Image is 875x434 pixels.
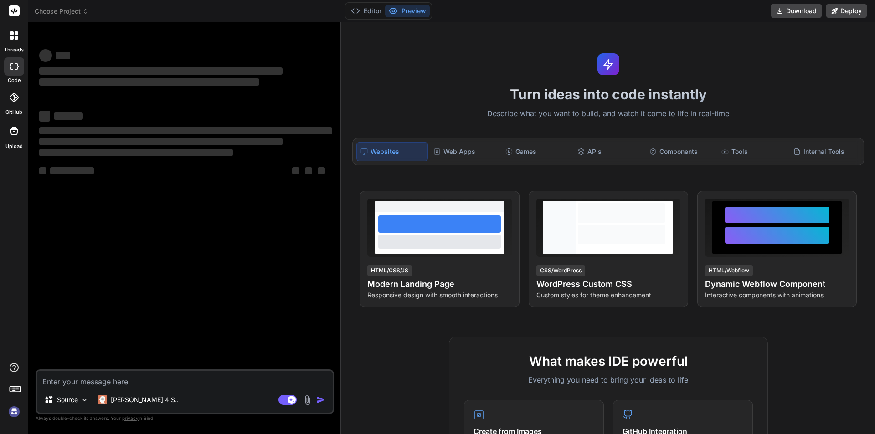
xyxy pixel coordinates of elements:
img: signin [6,404,22,419]
h4: WordPress Custom CSS [536,278,680,291]
span: privacy [122,415,139,421]
div: Games [502,142,572,161]
div: CSS/WordPress [536,265,585,276]
h4: Modern Landing Page [367,278,511,291]
span: ‌ [318,167,325,174]
div: Components [646,142,716,161]
div: Internal Tools [790,142,860,161]
p: Interactive components with animations [705,291,849,300]
span: ‌ [39,67,283,75]
div: HTML/Webflow [705,265,753,276]
span: ‌ [305,167,312,174]
p: Describe what you want to build, and watch it come to life in real-time [347,108,870,120]
label: threads [4,46,24,54]
h1: Turn ideas into code instantly [347,86,870,102]
span: Choose Project [35,7,89,16]
label: Upload [5,143,23,150]
span: ‌ [56,52,70,59]
img: Pick Models [81,396,88,404]
p: Always double-check its answers. Your in Bind [36,414,334,423]
img: Claude 4 Sonnet [98,395,107,404]
span: ‌ [39,78,259,86]
span: ‌ [39,149,233,156]
img: attachment [302,395,313,405]
span: ‌ [39,138,283,145]
span: ‌ [39,127,332,134]
div: Web Apps [430,142,500,161]
div: HTML/CSS/JS [367,265,412,276]
span: ‌ [292,167,299,174]
p: Custom styles for theme enhancement [536,291,680,300]
p: Responsive design with smooth interactions [367,291,511,300]
div: Websites [356,142,427,161]
img: icon [316,395,325,404]
span: ‌ [39,49,52,62]
button: Deploy [826,4,867,18]
p: Source [57,395,78,404]
span: ‌ [50,167,94,174]
h2: What makes IDE powerful [464,352,753,371]
label: GitHub [5,108,22,116]
span: ‌ [54,112,83,120]
h4: Dynamic Webflow Component [705,278,849,291]
div: Tools [718,142,788,161]
p: Everything you need to bring your ideas to life [464,374,753,385]
div: APIs [574,142,644,161]
button: Editor [347,5,385,17]
button: Preview [385,5,430,17]
p: [PERSON_NAME] 4 S.. [111,395,179,404]
label: code [8,77,21,84]
span: ‌ [39,111,50,122]
button: Download [771,4,822,18]
span: ‌ [39,167,46,174]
